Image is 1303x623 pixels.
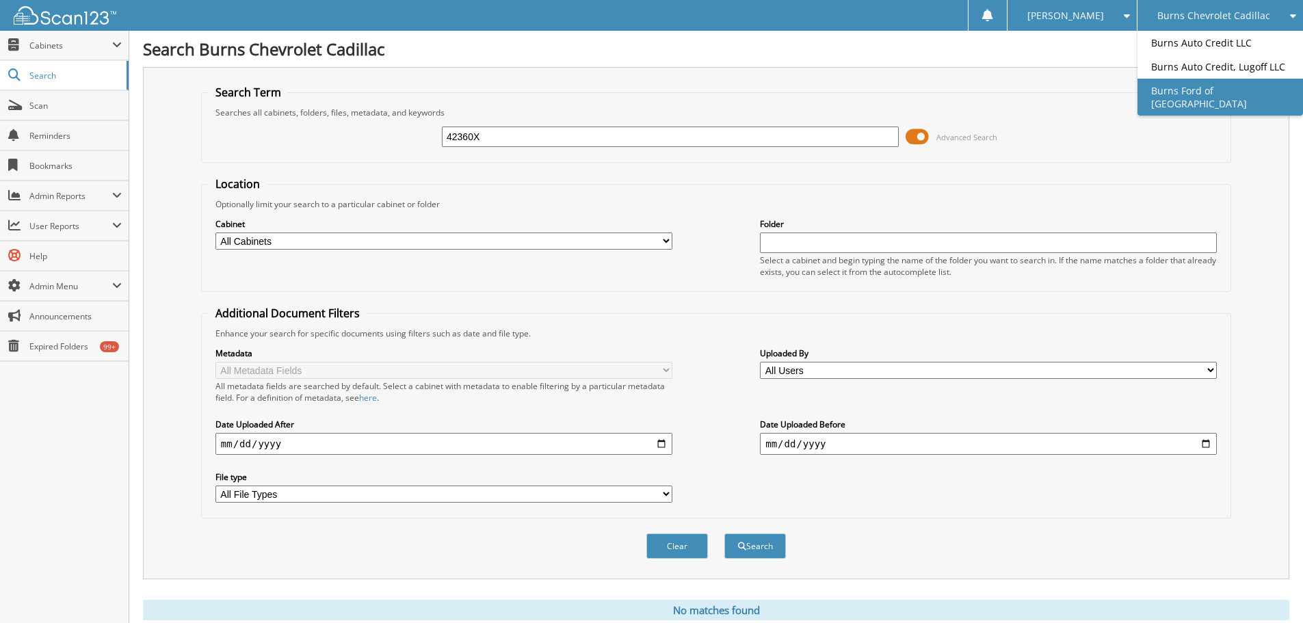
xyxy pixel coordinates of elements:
legend: Location [209,176,267,191]
span: Bookmarks [29,160,122,172]
span: User Reports [29,220,112,232]
img: scan123-logo-white.svg [14,6,116,25]
span: Help [29,250,122,262]
span: Admin Reports [29,190,112,202]
div: 99+ [100,341,119,352]
label: Date Uploaded After [215,419,672,430]
h1: Search Burns Chevrolet Cadillac [143,38,1289,60]
iframe: Chat Widget [1235,557,1303,623]
a: Burns Ford of [GEOGRAPHIC_DATA] [1137,79,1303,116]
a: Burns Auto Credit, Lugoff LLC [1137,55,1303,79]
a: here [359,392,377,403]
span: Scan [29,100,122,111]
legend: Additional Document Filters [209,306,367,321]
span: Cabinets [29,40,112,51]
div: Optionally limit your search to a particular cabinet or folder [209,198,1224,210]
span: Expired Folders [29,341,122,352]
span: Admin Menu [29,280,112,292]
a: Burns Auto Credit LLC [1137,31,1303,55]
label: File type [215,471,672,483]
span: Advanced Search [936,132,997,142]
input: end [760,433,1217,455]
span: Burns Chevrolet Cadillac [1157,12,1270,20]
label: Folder [760,218,1217,230]
div: Enhance your search for specific documents using filters such as date and file type. [209,328,1224,339]
div: No matches found [143,600,1289,620]
legend: Search Term [209,85,288,100]
div: Searches all cabinets, folders, files, metadata, and keywords [209,107,1224,118]
div: All metadata fields are searched by default. Select a cabinet with metadata to enable filtering b... [215,380,672,403]
button: Search [724,533,786,559]
label: Uploaded By [760,347,1217,359]
input: start [215,433,672,455]
span: Search [29,70,120,81]
label: Cabinet [215,218,672,230]
span: [PERSON_NAME] [1027,12,1104,20]
div: Select a cabinet and begin typing the name of the folder you want to search in. If the name match... [760,254,1217,278]
span: Announcements [29,310,122,322]
label: Date Uploaded Before [760,419,1217,430]
button: Clear [646,533,708,559]
label: Metadata [215,347,672,359]
span: Reminders [29,130,122,142]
